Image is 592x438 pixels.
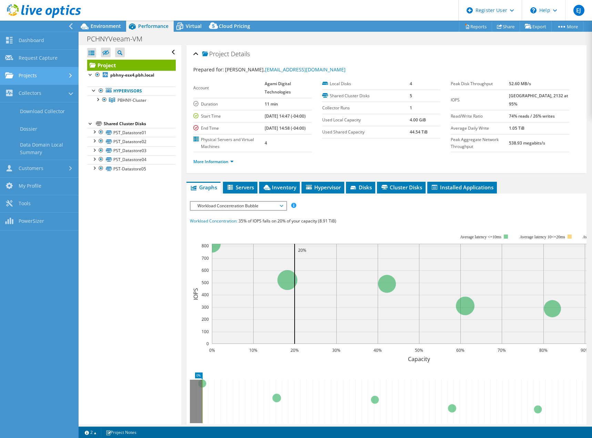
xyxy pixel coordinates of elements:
text: 800 [202,243,209,249]
b: 5 [410,93,412,99]
span: Installed Applications [431,184,493,191]
svg: \n [530,7,537,13]
text: 400 [202,292,209,298]
a: PST_Datastore03 [87,146,176,155]
a: pbhny-esx4.pbh.local [87,71,176,80]
a: Project [87,60,176,71]
label: End Time [193,125,265,132]
b: Agami Digital Technologies [265,81,291,95]
text: 30% [332,347,340,353]
label: Duration [193,101,265,108]
label: Used Shared Capacity [322,129,410,136]
span: Servers [226,184,254,191]
text: 60% [456,347,465,353]
label: Average Daily Write [451,125,509,132]
span: Cluster Disks [380,184,422,191]
text: 80% [539,347,548,353]
label: Local Disks [322,80,410,87]
a: PST_Datastore02 [87,137,176,146]
b: 74% reads / 26% writes [509,113,555,119]
span: 35% of IOPS falls on 20% of your capacity (8.91 TiB) [238,218,336,224]
div: Shared Cluster Disks [104,120,176,128]
span: Environment [91,23,121,29]
b: 4 [410,81,412,87]
label: Start Time [193,113,265,120]
span: Cloud Pricing [219,23,250,29]
label: Read/Write Ratio [451,113,509,120]
b: [GEOGRAPHIC_DATA], 2132 at 95% [509,93,568,107]
a: Project Notes [101,428,141,437]
text: 100 [202,329,209,335]
text: 20% [298,247,306,253]
b: 4.00 GiB [410,117,426,123]
label: Used Local Capacity [322,117,410,123]
a: Reports [459,21,492,32]
a: More [551,21,583,32]
span: [PERSON_NAME], [225,66,346,73]
a: Export [520,21,552,32]
label: Collector Runs [322,104,410,111]
span: Inventory [263,184,296,191]
span: Workload Concentration Bubble [194,202,283,210]
b: 1 [410,105,412,111]
b: 44.54 TiB [410,129,428,135]
span: Details [231,50,250,58]
text: 300 [202,304,209,310]
span: Performance [138,23,169,29]
a: [EMAIL_ADDRESS][DOMAIN_NAME] [265,66,346,73]
a: Share [492,21,520,32]
a: More Information [193,159,234,165]
tspan: Average latency 10<=20ms [520,235,565,239]
span: PBHNY-Cluster [118,97,146,103]
a: PST-Datastore05 [87,164,176,173]
text: IOPS [192,288,200,300]
b: 538.93 megabits/s [509,140,545,146]
b: 4 [265,140,267,146]
a: Hypervisors [87,87,176,96]
b: 11 min [265,101,278,107]
a: 2 [80,428,101,437]
span: Workload Concentration: [190,218,237,224]
tspan: Average latency <=10ms [460,235,501,239]
label: IOPS [451,97,509,103]
label: Peak Disk Throughput [451,80,509,87]
label: Shared Cluster Disks [322,92,410,99]
text: 90% [581,347,589,353]
span: EJ [573,5,584,16]
span: Project [202,51,229,58]
text: 0 [206,341,209,347]
b: 1.05 TiB [509,125,524,131]
span: Graphs [190,184,217,191]
h1: PCHNYVeeam-VM [84,35,153,43]
a: PST_Datastore01 [87,128,176,137]
a: PBHNY-Cluster [87,96,176,104]
text: 10% [249,347,257,353]
label: Physical Servers and Virtual Machines [193,136,265,150]
span: Hypervisor [305,184,341,191]
text: 50% [415,347,423,353]
b: [DATE] 14:58 (-04:00) [265,125,306,131]
text: 70% [498,347,506,353]
text: 40% [374,347,382,353]
label: Peak Aggregate Network Throughput [451,136,509,150]
label: Prepared for: [193,66,224,73]
text: 600 [202,267,209,273]
text: 700 [202,255,209,261]
a: PST_Datastore04 [87,155,176,164]
text: 0% [209,347,215,353]
text: 500 [202,280,209,286]
b: pbhny-esx4.pbh.local [110,72,154,78]
span: Virtual [186,23,202,29]
text: Capacity [408,355,430,363]
b: 52.60 MB/s [509,81,531,87]
text: 20% [290,347,299,353]
span: Disks [349,184,372,191]
text: 200 [202,316,209,322]
label: Account [193,84,265,91]
b: [DATE] 14:47 (-04:00) [265,113,306,119]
